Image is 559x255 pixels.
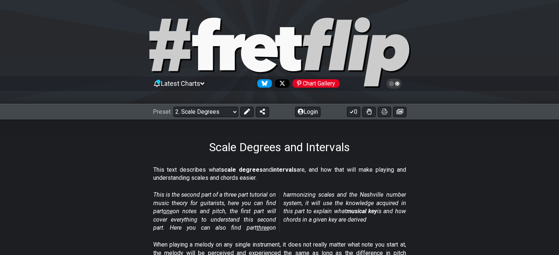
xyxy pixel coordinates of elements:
span: Toggle light / dark theme [390,80,398,87]
button: Login [295,107,320,117]
button: Print [378,107,391,117]
h1: Scale Degrees and Intervals [209,140,350,154]
span: one [163,208,173,215]
span: three [257,224,269,231]
strong: musical key [347,208,377,215]
button: Create image [393,107,406,117]
a: #fretflip at Pinterest [290,79,340,88]
button: Share Preset [256,107,269,117]
button: 0 [347,107,360,117]
p: This text describes what and are, and how that will make playing and understanding scales and cho... [153,166,406,182]
button: Toggle Dexterity for all fretkits [362,107,376,117]
a: Follow #fretflip at X [272,79,290,88]
strong: scale degrees [221,166,263,173]
span: Latest Charts [161,80,200,87]
div: Chart Gallery [293,79,340,88]
button: Edit Preset [240,107,254,117]
a: Follow #fretflip at Bluesky [254,79,272,88]
select: Preset [173,107,238,117]
span: Preset [153,108,171,115]
em: This is the second part of a three part tutorial on music theory for guitarists, here you can fin... [153,191,406,231]
strong: intervals [272,166,297,173]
